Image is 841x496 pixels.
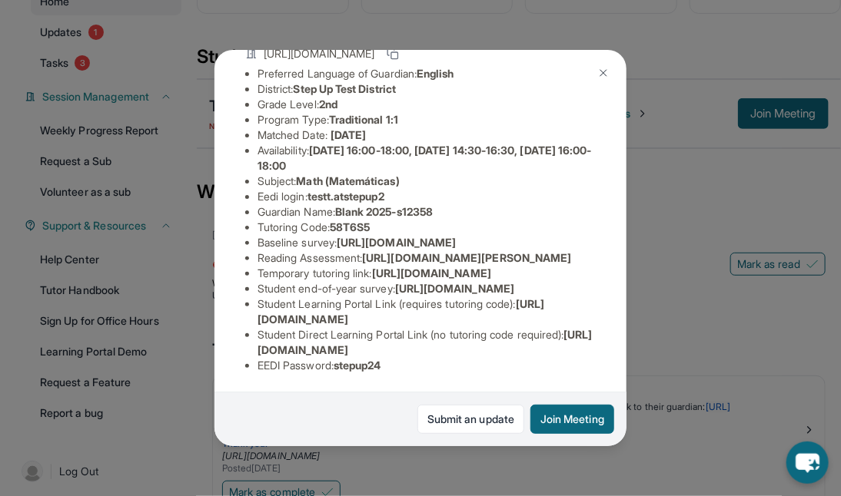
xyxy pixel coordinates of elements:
a: Submit an update [417,405,524,434]
button: chat-button [786,441,829,484]
span: stepup24 [334,359,381,372]
li: Reading Assessment : [258,250,596,266]
span: Blank 2025-s12358 [335,205,433,218]
span: 58T6S5 [330,220,370,233]
span: Math (Matemáticas) [297,174,400,187]
li: Temporary tutoring link : [258,266,596,281]
li: District: [258,81,596,97]
span: [URL][DOMAIN_NAME][PERSON_NAME] [362,251,571,264]
li: EEDI Password : [258,358,596,373]
span: [URL][DOMAIN_NAME] [395,282,514,295]
li: Program Type: [258,112,596,127]
li: Baseline survey : [258,235,596,250]
li: Student end-of-year survey : [258,281,596,296]
li: Student Direct Learning Portal Link (no tutoring code required) : [258,327,596,358]
span: [URL][DOMAIN_NAME] [372,266,491,279]
span: [DATE] [331,128,366,141]
span: testt.atstepup2 [307,190,384,203]
li: Matched Date: [258,127,596,143]
li: Guardian Name : [258,204,596,220]
li: Eedi login : [258,189,596,204]
span: Step Up Test District [294,82,396,95]
li: Grade Level: [258,97,596,112]
span: [URL][DOMAIN_NAME] [337,236,456,249]
img: Close Icon [597,67,610,79]
button: Join Meeting [530,405,614,434]
button: Copy link [384,45,402,63]
span: English [417,67,454,80]
span: [URL][DOMAIN_NAME] [264,46,374,61]
li: Subject : [258,174,596,189]
li: Tutoring Code : [258,220,596,235]
li: Student Learning Portal Link (requires tutoring code) : [258,296,596,327]
li: Preferred Language of Guardian: [258,66,596,81]
li: Availability: [258,143,596,174]
span: [DATE] 16:00-18:00, [DATE] 14:30-16:30, [DATE] 16:00-18:00 [258,144,592,172]
span: 2nd [319,98,337,111]
span: Traditional 1:1 [329,113,398,126]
